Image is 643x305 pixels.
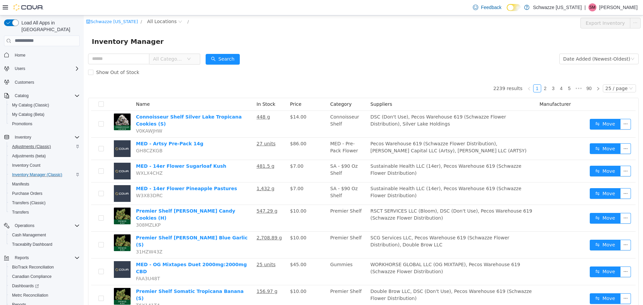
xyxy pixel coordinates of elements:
[15,53,25,58] span: Home
[450,69,457,77] a: 1
[537,224,547,235] button: icon: ellipsis
[443,71,447,75] i: icon: left
[12,65,80,73] span: Users
[287,99,422,111] span: DSC (Don't Use), Pecos Warehouse 619 (Schwazze Flower Distribution), Silver Lake Holdings
[9,171,65,179] a: Inventory Manager (Classic)
[10,54,58,60] span: Show Out of Stock
[244,243,284,270] td: Gummies
[287,220,426,232] span: SCG Services LLC, Pecos Warehouse 619 (Schwazze Flower Distribution), Double Brow LLC
[52,260,76,266] span: FAA3U48T
[9,208,80,216] span: Transfers
[52,234,79,239] span: 31HZW43Z
[2,4,54,9] a: icon: shopSchwazze [US_STATE]
[9,231,80,239] span: Cash Management
[9,180,80,188] span: Manifests
[1,91,82,100] button: Catalog
[7,151,82,161] button: Adjustments (beta)
[9,273,80,281] span: Canadian Compliance
[12,102,49,108] span: My Catalog (Classic)
[244,189,284,216] td: Premier Shelf
[9,240,80,248] span: Traceabilty Dashboard
[1,50,82,60] button: Home
[7,189,82,198] button: Purchase Orders
[52,126,120,131] a: MED - Artsy Pre-Pack 14g
[474,69,481,77] a: 4
[30,147,47,164] img: MED - 14er Flower Sugarloaf Kush placeholder
[30,273,47,289] img: Premier Shelf Somatic Tropicana Banana (S) hero shot
[12,112,45,117] span: My Catalog (Beta)
[470,1,504,14] a: Feedback
[481,4,501,11] span: Feedback
[15,80,34,85] span: Customers
[9,231,49,239] a: Cash Management
[287,148,438,160] span: Sustainable Health LLC (14er), Pecos Warehouse 619 (Schwazze Flower Distribution)
[69,40,100,47] span: All Categories
[19,19,80,33] span: Load All Apps in [GEOGRAPHIC_DATA]
[8,21,84,31] span: Inventory Manager
[12,222,80,230] span: Operations
[12,92,80,100] span: Catalog
[537,103,547,114] button: icon: ellipsis
[52,155,79,160] span: WXLX4CHZ
[7,291,82,300] button: Metrc Reconciliation
[507,4,521,11] input: Dark Mode
[537,173,547,183] button: icon: ellipsis
[13,4,44,11] img: Cova
[482,69,489,77] a: 5
[15,255,29,260] span: Reports
[173,99,186,104] u: 448 g
[2,4,7,8] i: icon: shop
[52,170,153,176] a: MED - 14er Flower Pineapple Pastures
[449,69,457,77] li: 1
[9,101,80,109] span: My Catalog (Classic)
[1,253,82,262] button: Reports
[244,270,284,297] td: Premier Shelf
[12,153,46,159] span: Adjustments (beta)
[7,281,82,291] a: Dashboards
[9,208,31,216] a: Transfers
[173,220,198,225] u: 2,708.89 g
[1,221,82,230] button: Operations
[52,99,158,111] a: Connoisseur Shelf Silver Lake Tropicana Cookies (S)
[547,42,551,46] i: icon: down
[12,222,37,230] button: Operations
[206,99,223,104] span: $14.00
[173,193,194,198] u: 547.29 g
[12,254,31,262] button: Reports
[30,192,47,209] img: Premier Shelf EDW Cotton Candy Cookies (H) hero shot
[480,39,547,49] div: Date Added (Newest-Oldest)
[12,51,80,59] span: Home
[244,167,284,189] td: SA - $90 Oz Shelf
[244,95,284,122] td: Connoisseur Shelf
[506,198,537,208] button: icon: swapMove
[12,264,54,270] span: BioTrack Reconciliation
[30,219,47,236] img: Premier Shelf EDW Blue Garlic (S) hero shot
[206,273,223,279] span: $10.00
[12,78,80,86] span: Customers
[9,291,80,299] span: Metrc Reconciliation
[466,69,474,77] li: 3
[52,113,79,118] span: V0KAWJHW
[206,193,223,198] span: $10.00
[173,86,192,91] span: In Stock
[482,69,490,77] li: 5
[441,69,449,77] li: Previous Page
[52,246,163,259] a: MED - OG Mixtapes Duet 2000mg:2000mg CBD
[537,278,547,289] button: icon: ellipsis
[244,216,284,243] td: Premier Shelf
[287,193,448,205] span: RSCT SERVICES LLC (Bloom), DSC (Don't Use), Pecos Warehouse 619 (Schwazze Flower Distribution)
[474,69,482,77] li: 4
[9,110,80,119] span: My Catalog (Beta)
[206,148,220,153] span: $7.00
[206,170,220,176] span: $7.00
[497,2,547,13] button: Export Inventory
[52,86,66,91] span: Name
[12,200,46,206] span: Transfers (Classic)
[7,230,82,240] button: Cash Management
[12,78,37,86] a: Customers
[30,125,47,142] img: MED - Artsy Pre-Pack 14g placeholder
[466,69,473,77] a: 3
[30,246,47,262] img: MED - OG Mixtapes Duet 2000mg:2000mg CBD placeholder
[9,189,80,198] span: Purchase Orders
[501,69,510,77] a: 90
